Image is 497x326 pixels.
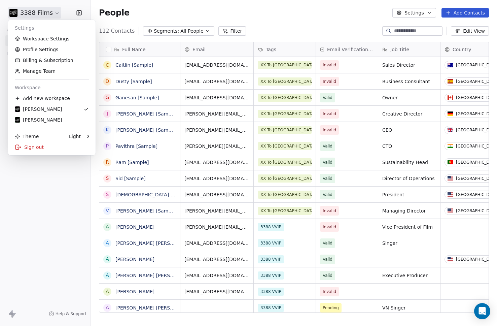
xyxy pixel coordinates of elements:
div: Settings [11,23,93,33]
a: Workspace Settings [11,33,93,44]
div: Theme [15,133,39,140]
img: 3388Films_Logo_White.jpg [15,117,20,123]
img: 3388Films_Logo_White.jpg [15,106,20,112]
a: Billing & Subscription [11,55,93,66]
div: Light [69,133,81,140]
a: Profile Settings [11,44,93,55]
a: Manage Team [11,66,93,76]
div: [PERSON_NAME] [15,106,62,112]
div: Add new workspace [11,93,93,104]
div: [PERSON_NAME] [15,117,62,123]
div: Workspace [11,82,93,93]
div: Sign out [11,142,93,153]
